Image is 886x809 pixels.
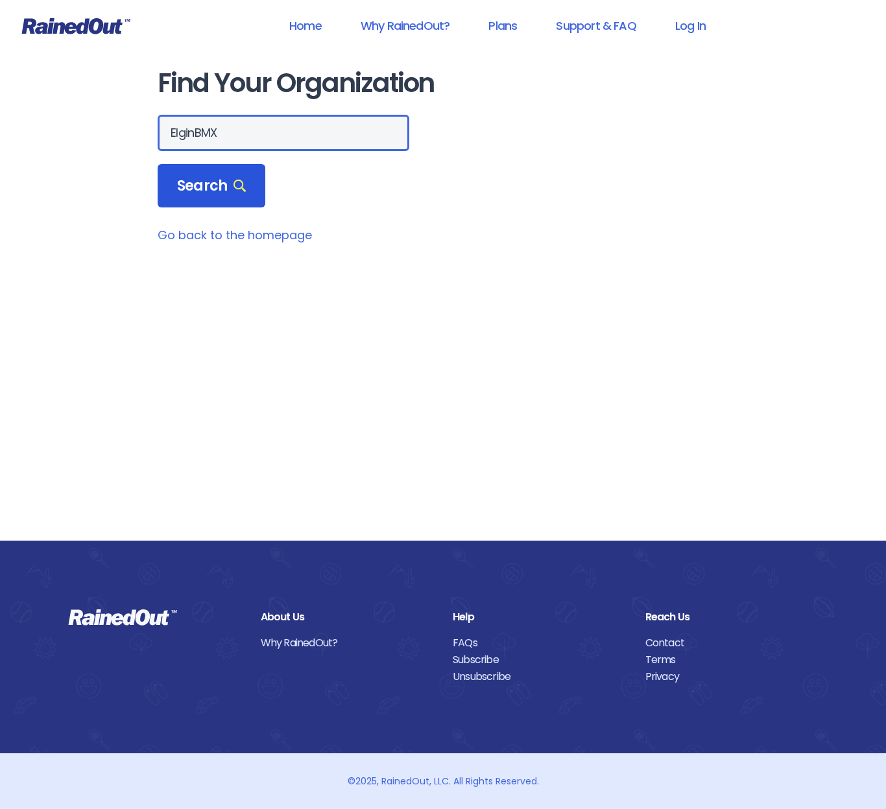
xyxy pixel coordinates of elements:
a: Log In [658,11,723,40]
div: Search [158,164,265,208]
a: Unsubscribe [453,668,626,685]
input: Search Orgs… [158,115,409,151]
a: Home [272,11,339,40]
a: Support & FAQ [539,11,653,40]
h1: Find Your Organization [158,69,728,98]
a: Terms [645,651,819,668]
a: Contact [645,635,819,651]
span: Search [177,177,246,195]
a: Plans [472,11,534,40]
a: FAQs [453,635,626,651]
a: Go back to the homepage [158,227,312,243]
a: Subscribe [453,651,626,668]
a: Why RainedOut? [261,635,434,651]
div: Help [453,609,626,626]
a: Privacy [645,668,819,685]
a: Why RainedOut? [344,11,467,40]
div: About Us [261,609,434,626]
div: Reach Us [645,609,819,626]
